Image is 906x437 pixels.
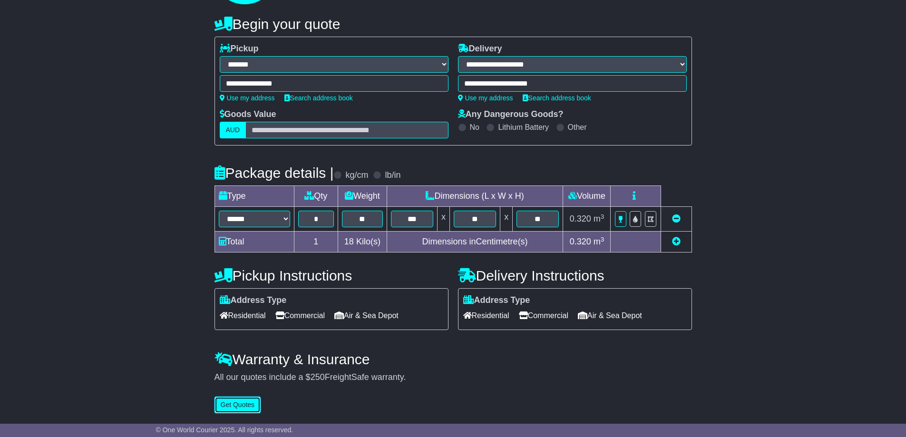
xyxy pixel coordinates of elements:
[214,232,294,252] td: Total
[214,268,448,283] h4: Pickup Instructions
[214,372,692,383] div: All our quotes include a $ FreightSafe warranty.
[387,186,563,207] td: Dimensions (L x W x H)
[458,44,502,54] label: Delivery
[578,308,642,323] span: Air & Sea Depot
[294,232,338,252] td: 1
[387,232,563,252] td: Dimensions in Centimetre(s)
[344,237,354,246] span: 18
[214,186,294,207] td: Type
[311,372,325,382] span: 250
[458,109,564,120] label: Any Dangerous Goods?
[672,214,681,223] a: Remove this item
[498,123,549,132] label: Lithium Battery
[463,295,530,306] label: Address Type
[156,426,293,434] span: © One World Courier 2025. All rights reserved.
[458,94,513,102] a: Use my address
[220,94,275,102] a: Use my address
[220,308,266,323] span: Residential
[500,207,513,232] td: x
[294,186,338,207] td: Qty
[601,236,604,243] sup: 3
[214,351,692,367] h4: Warranty & Insurance
[220,295,287,306] label: Address Type
[570,214,591,223] span: 0.320
[570,237,591,246] span: 0.320
[214,16,692,32] h4: Begin your quote
[563,186,611,207] td: Volume
[385,170,400,181] label: lb/in
[275,308,325,323] span: Commercial
[338,186,387,207] td: Weight
[345,170,368,181] label: kg/cm
[220,122,246,138] label: AUD
[214,397,261,413] button: Get Quotes
[470,123,479,132] label: No
[214,165,334,181] h4: Package details |
[672,237,681,246] a: Add new item
[458,268,692,283] h4: Delivery Instructions
[284,94,353,102] a: Search address book
[568,123,587,132] label: Other
[523,94,591,102] a: Search address book
[334,308,399,323] span: Air & Sea Depot
[594,237,604,246] span: m
[594,214,604,223] span: m
[220,44,259,54] label: Pickup
[519,308,568,323] span: Commercial
[437,207,449,232] td: x
[220,109,276,120] label: Goods Value
[338,232,387,252] td: Kilo(s)
[463,308,509,323] span: Residential
[601,213,604,220] sup: 3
